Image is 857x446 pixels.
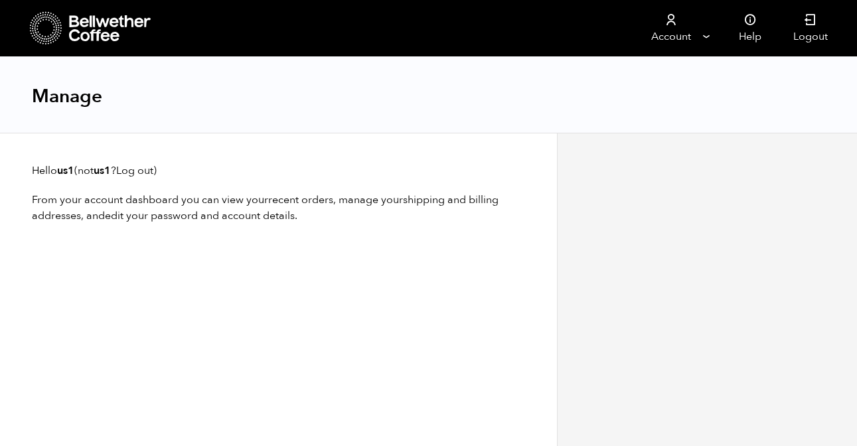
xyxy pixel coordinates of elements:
[32,84,102,108] h1: Manage
[57,163,74,178] strong: us1
[32,192,525,224] p: From your account dashboard you can view your , manage your , and .
[116,163,153,178] a: Log out
[32,163,525,179] p: Hello (not ? )
[268,192,333,207] a: recent orders
[94,163,111,178] strong: us1
[105,208,295,223] a: edit your password and account details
